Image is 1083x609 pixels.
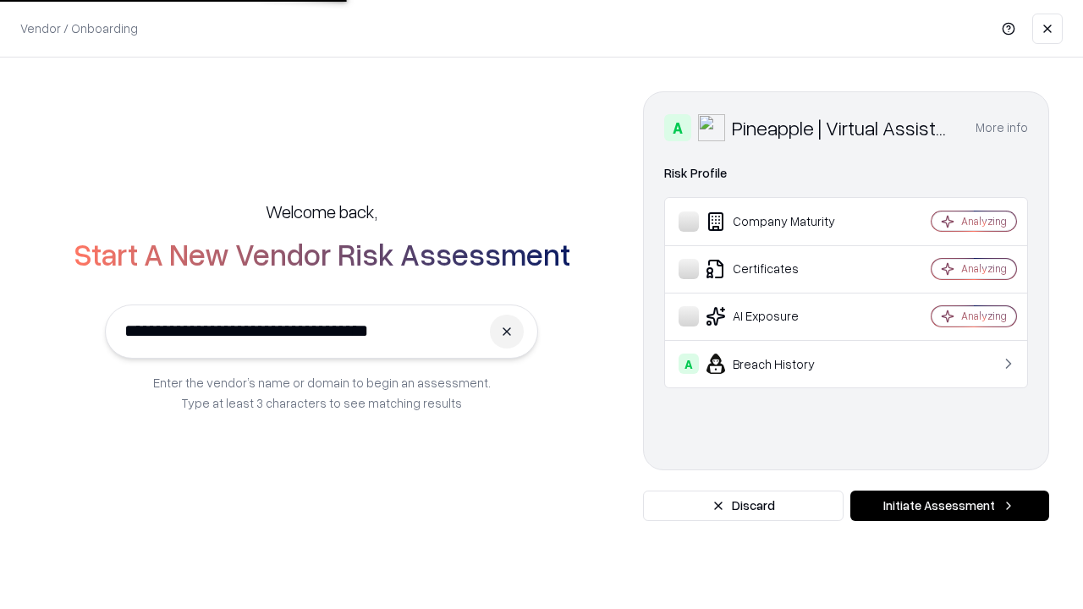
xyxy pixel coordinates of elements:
[20,19,138,37] p: Vendor / Onboarding
[961,214,1007,228] div: Analyzing
[961,261,1007,276] div: Analyzing
[679,306,881,326] div: AI Exposure
[664,163,1028,184] div: Risk Profile
[850,491,1049,521] button: Initiate Assessment
[961,309,1007,323] div: Analyzing
[679,354,699,374] div: A
[732,114,955,141] div: Pineapple | Virtual Assistant Agency
[679,211,881,232] div: Company Maturity
[679,259,881,279] div: Certificates
[679,354,881,374] div: Breach History
[698,114,725,141] img: Pineapple | Virtual Assistant Agency
[643,491,844,521] button: Discard
[153,372,491,413] p: Enter the vendor’s name or domain to begin an assessment. Type at least 3 characters to see match...
[976,112,1028,143] button: More info
[74,237,570,271] h2: Start A New Vendor Risk Assessment
[664,114,691,141] div: A
[266,200,377,223] h5: Welcome back,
